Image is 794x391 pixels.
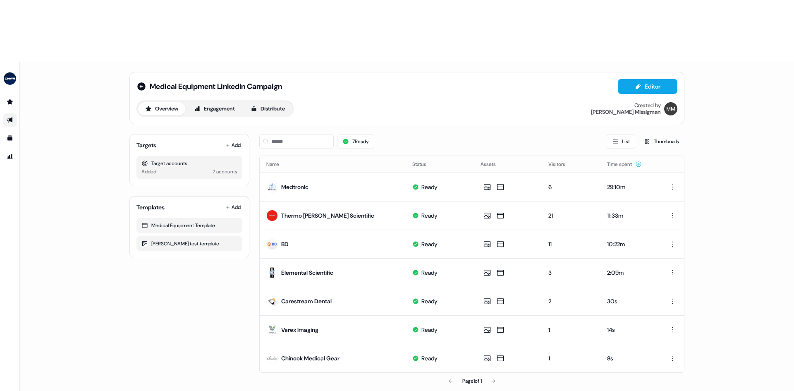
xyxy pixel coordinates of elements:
div: Target accounts [141,159,237,168]
div: 11:33m [607,211,650,220]
div: Varex Imaging [281,326,318,334]
div: 7 accounts [213,168,237,176]
div: Elemental Scientific [281,269,333,277]
div: Medtronic [281,183,309,191]
div: 10:22m [607,240,650,248]
div: Ready [421,211,438,220]
div: 14s [607,326,650,334]
a: Editor [618,83,677,92]
div: Medical Equipment Template [141,221,237,230]
img: Morgan [664,102,677,115]
div: Ready [421,354,438,362]
div: Ready [421,183,438,191]
div: 11 [548,240,593,248]
div: 21 [548,211,593,220]
button: Distribute [244,102,292,115]
div: Ready [421,326,438,334]
button: Engagement [187,102,242,115]
button: Thumbnails [639,134,684,149]
div: [PERSON_NAME] test template [141,240,237,248]
div: 8s [607,354,650,362]
button: Visitors [548,157,575,172]
button: Name [266,157,289,172]
div: 1 [548,354,593,362]
div: Page 1 of 1 [462,377,482,385]
button: Status [412,157,436,172]
button: 7Ready [337,134,374,149]
div: 6 [548,183,593,191]
div: Ready [421,269,438,277]
button: List [607,134,635,149]
button: Editor [618,79,677,94]
div: 2 [548,297,593,305]
a: Go to outbound experience [3,113,17,127]
button: Add [224,139,242,151]
div: Targets [136,141,156,149]
div: 3 [548,269,593,277]
a: Go to templates [3,132,17,145]
div: BD [281,240,289,248]
div: 29:10m [607,183,650,191]
a: Go to prospects [3,95,17,108]
button: Overview [138,102,185,115]
button: Time spent [607,157,642,172]
div: Carestream Dental [281,297,332,305]
div: Added [141,168,156,176]
div: Templates [136,203,165,211]
a: Go to attribution [3,150,17,163]
div: [PERSON_NAME] Missigman [591,109,661,115]
div: Thermo [PERSON_NAME] Scientific [281,211,374,220]
div: Chinook Medical Gear [281,354,340,362]
div: Created by [634,102,661,109]
div: 30s [607,297,650,305]
div: 1 [548,326,593,334]
th: Assets [474,156,542,173]
span: Medical Equipment LinkedIn Campaign [150,82,282,91]
button: Add [224,201,242,213]
div: Ready [421,240,438,248]
div: 2:09m [607,269,650,277]
div: Ready [421,297,438,305]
